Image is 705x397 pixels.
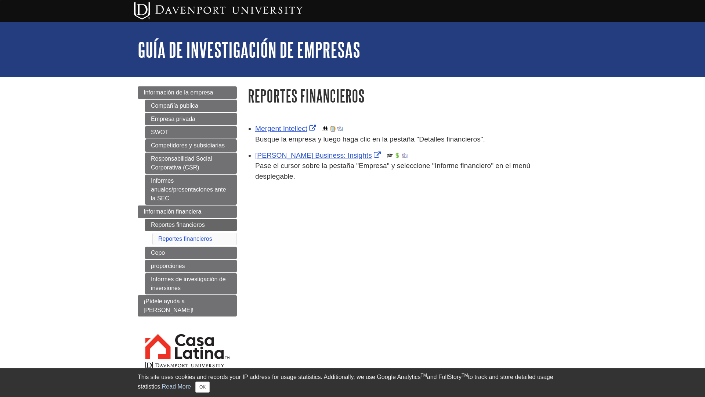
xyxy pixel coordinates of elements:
p: Pase el cursor sobre la pestaña "Empresa" y seleccione "Informe financiero" en el menú desplegable. [255,161,567,182]
img: Industry Report [402,153,408,158]
div: Guide Page Menu [138,86,237,384]
a: Link opens in new window [255,151,383,159]
a: Reportes financieros [145,219,237,231]
a: Reportes financieros [158,236,212,242]
span: Información financiera [144,208,201,215]
div: This site uses cookies and records your IP address for usage statistics. Additionally, we use Goo... [138,373,567,393]
h1: Reportes financieros [248,86,567,105]
img: Company Information [330,126,336,132]
a: SWOT [145,126,237,139]
a: Empresa privada [145,113,237,125]
a: Cepo [145,247,237,259]
a: Responsabilidad Social Corporativa (CSR) [145,153,237,174]
a: Guía de investigación de empresas [138,38,360,61]
img: Industry Report [337,126,343,132]
a: Información financiera [138,205,237,218]
sup: TM [462,373,468,378]
img: Davenport University [134,2,303,19]
span: ¡Pídele ayuda a [PERSON_NAME]! [144,298,194,313]
img: Demographics [322,126,328,132]
a: Read More [162,383,191,390]
span: Información de la empresa [144,89,213,96]
a: Compañía publica [145,100,237,112]
img: Financial Report [394,153,400,158]
a: proporciones [145,260,237,272]
a: Informes anuales/presentaciones ante la SEC [145,175,237,205]
img: Scholarly or Peer Reviewed [387,153,393,158]
a: Competidores y subsidiarias [145,139,237,152]
sup: TM [420,373,427,378]
button: Close [195,382,210,393]
a: ¡Pídele ayuda a [PERSON_NAME]! [138,295,237,316]
a: Información de la empresa [138,86,237,99]
a: Link opens in new window [255,125,318,132]
p: Busque la empresa y luego haga clic en la pestaña "Detalles financieros". [255,134,567,145]
a: Informes de investigación de inversiones [145,273,237,294]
